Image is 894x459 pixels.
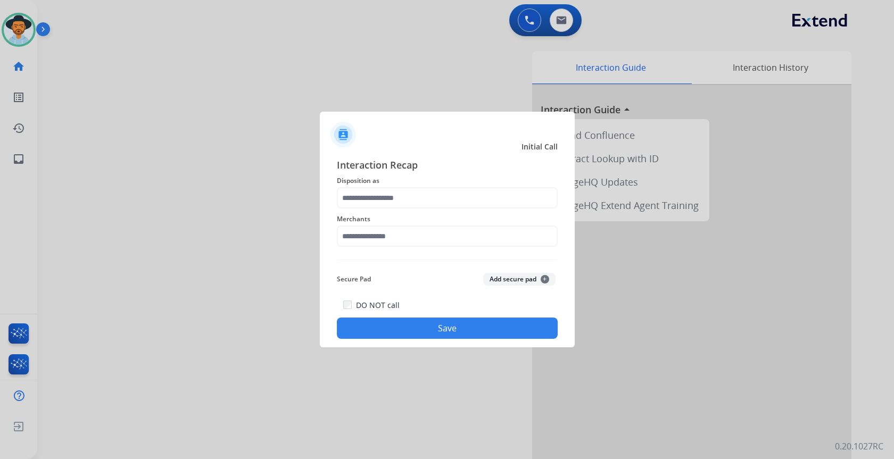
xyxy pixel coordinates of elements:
label: DO NOT call [356,300,400,311]
span: Secure Pad [337,273,371,286]
span: Initial Call [521,141,558,152]
button: Save [337,318,558,339]
button: Add secure pad+ [483,273,556,286]
span: Interaction Recap [337,157,558,174]
p: 0.20.1027RC [835,440,883,453]
img: contactIcon [330,122,356,147]
span: + [541,275,549,283]
span: Disposition as [337,174,558,187]
span: Merchants [337,213,558,226]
